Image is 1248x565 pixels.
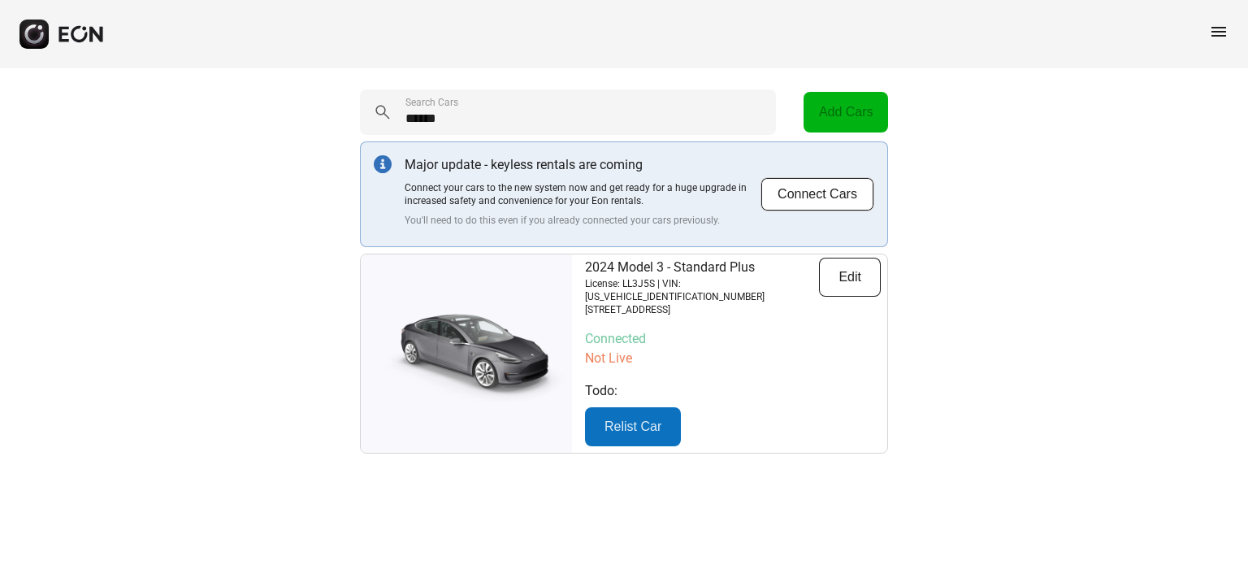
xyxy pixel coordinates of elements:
p: Major update - keyless rentals are coming [405,155,760,175]
p: Connect your cars to the new system now and get ready for a huge upgrade in increased safety and ... [405,181,760,207]
p: You'll need to do this even if you already connected your cars previously. [405,214,760,227]
button: Connect Cars [760,177,874,211]
label: Search Cars [405,96,458,109]
p: Todo: [585,381,881,401]
p: 2024 Model 3 - Standard Plus [585,258,819,277]
img: info [374,155,392,173]
p: Connected [585,329,881,349]
button: Relist Car [585,407,681,446]
button: Edit [819,258,881,297]
p: Not Live [585,349,881,368]
p: [STREET_ADDRESS] [585,303,819,316]
span: menu [1209,22,1228,41]
img: car [361,301,572,406]
p: License: LL3J5S | VIN: [US_VEHICLE_IDENTIFICATION_NUMBER] [585,277,819,303]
